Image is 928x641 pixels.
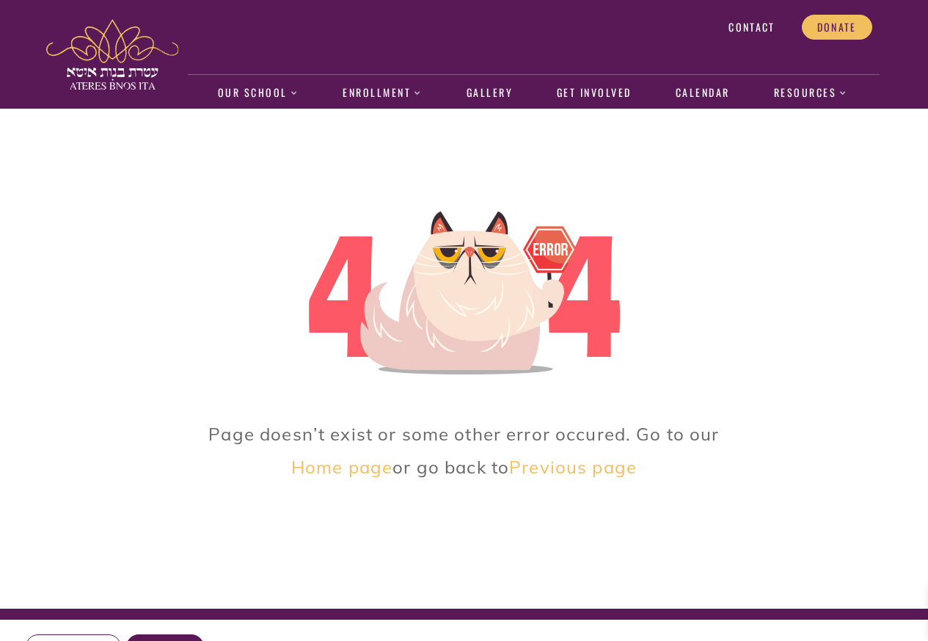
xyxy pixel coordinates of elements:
a: Donate [802,15,872,40]
a: Contact [713,15,790,40]
img: ateres [46,19,178,90]
span: Donate [817,21,857,34]
a: Resources [766,76,855,110]
a: Home page [291,456,392,478]
a: Previous page [509,456,637,478]
span: Contact [728,21,775,34]
a: Get Involved [549,76,639,110]
img: 404.jpg [309,211,620,374]
a: Our School [210,76,306,110]
div: Page doesn’t exist or some other error occured. Go to our or go back to [11,418,917,484]
a: Calendar [668,76,737,110]
a: Gallery [458,76,520,110]
a: Enrollment [335,76,430,110]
